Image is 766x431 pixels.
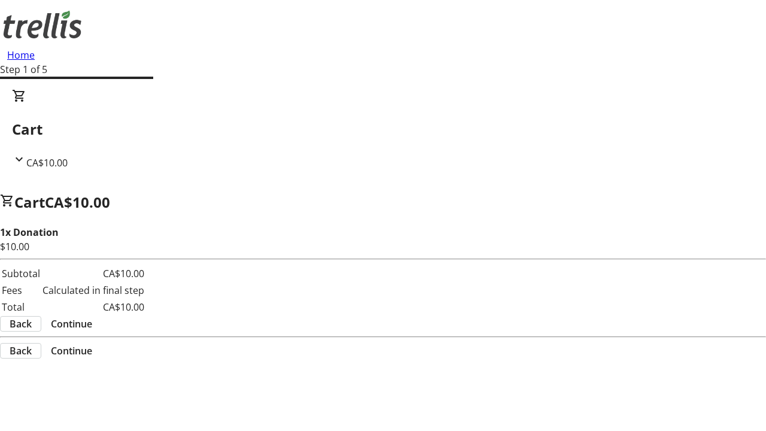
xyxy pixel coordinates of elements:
[41,317,102,331] button: Continue
[51,317,92,331] span: Continue
[1,299,41,315] td: Total
[42,266,145,281] td: CA$10.00
[1,283,41,298] td: Fees
[10,317,32,331] span: Back
[51,344,92,358] span: Continue
[10,344,32,358] span: Back
[26,156,68,169] span: CA$10.00
[41,344,102,358] button: Continue
[42,283,145,298] td: Calculated in final step
[12,89,754,170] div: CartCA$10.00
[12,119,754,140] h2: Cart
[42,299,145,315] td: CA$10.00
[14,192,45,212] span: Cart
[1,266,41,281] td: Subtotal
[45,192,110,212] span: CA$10.00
